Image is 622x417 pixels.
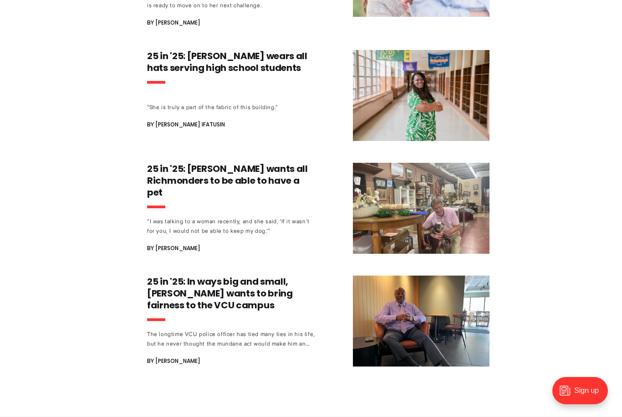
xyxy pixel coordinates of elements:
div: The longtime VCU police officer has tied many ties in his life, but he never thought the mundane ... [147,329,316,348]
img: 25 in '25: Angela Jordan wears all hats serving high school students [353,50,489,141]
span: By [PERSON_NAME] [147,17,200,28]
a: 25 in '25: [PERSON_NAME] wants all Richmonders to be able to have a pet "I was talking to a woman... [147,163,489,254]
div: "I was talking to a woman recently, and she said, ‘If it wasn't for you, I would not be able to k... [147,216,316,236]
span: By [PERSON_NAME] Ifatusin [147,119,225,130]
span: By [PERSON_NAME] [147,356,200,367]
a: 25 in '25: [PERSON_NAME] wears all hats serving high school students “She is truly a part of the ... [147,50,489,141]
h3: 25 in '25: In ways big and small, [PERSON_NAME] wants to bring fairness to the VCU campus [147,276,316,311]
img: 25 in '25: Bill Harrison wants all Richmonders to be able to have a pet [353,163,489,254]
h3: 25 in '25: [PERSON_NAME] wears all hats serving high school students [147,50,316,74]
a: 25 in '25: In ways big and small, [PERSON_NAME] wants to bring fairness to the VCU campus The lon... [147,276,489,367]
span: By [PERSON_NAME] [147,243,200,254]
img: 25 in '25: In ways big and small, Jason Malone wants to bring fairness to the VCU campus [353,276,489,367]
h3: 25 in '25: [PERSON_NAME] wants all Richmonders to be able to have a pet [147,163,316,198]
div: “She is truly a part of the fabric of this building.” [147,102,316,112]
iframe: portal-trigger [545,372,622,417]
